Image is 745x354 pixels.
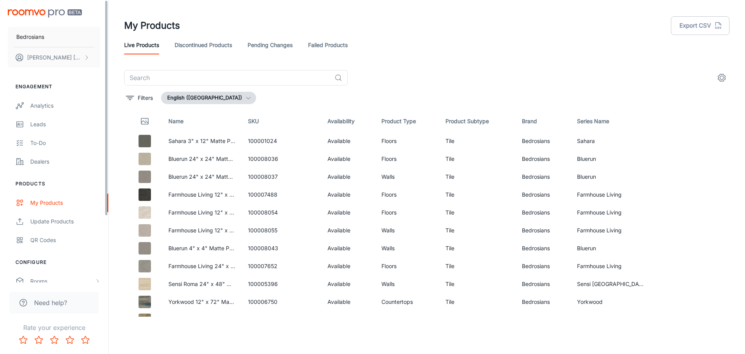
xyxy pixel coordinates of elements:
a: Bluerun 4" x 4" Matte Porcelain Mosaic Sheet in Atlas Gray [168,245,319,251]
a: Farmhouse Living 12" x 24" Matte Porcelain Field Tile in [GEOGRAPHIC_DATA] [168,227,367,234]
td: Bluerun [571,168,650,186]
svg: Thumbnail [140,117,149,126]
div: To-do [30,139,100,147]
td: Walls [375,221,439,239]
p: [PERSON_NAME] [PERSON_NAME] [27,53,82,62]
td: Countertops [375,293,439,311]
a: Pending Changes [248,36,293,54]
td: Available [321,275,375,293]
td: Available [321,311,375,329]
a: Amber Gold 12" x 12" Gauged Slate Tile [168,316,270,323]
th: Product Subtype [439,110,516,132]
button: settings [714,70,729,85]
button: Export CSV [671,16,729,35]
td: Tile [439,132,516,150]
td: Available [321,293,375,311]
td: Floors [375,257,439,275]
input: Search [124,70,331,85]
td: 100008054 [242,204,321,221]
p: Rate your experience [6,323,102,332]
button: English ([GEOGRAPHIC_DATA]) [161,92,256,104]
td: 100005396 [242,275,321,293]
td: Farmhouse Living [571,204,650,221]
td: Tile [439,257,516,275]
img: Roomvo PRO Beta [8,9,82,17]
td: Walls [375,239,439,257]
td: Tile [439,221,516,239]
td: Floors [375,132,439,150]
td: Bedrosians [516,150,571,168]
td: Bedrosians [516,257,571,275]
div: QR Codes [30,236,100,244]
div: Analytics [30,101,100,110]
td: Floors [375,204,439,221]
td: Tile [439,239,516,257]
td: 100007652 [242,257,321,275]
td: Available [321,204,375,221]
span: Need help? [34,298,67,307]
button: Rate 1 star [16,332,31,348]
td: 100008036 [242,150,321,168]
td: Available [321,150,375,168]
td: Bedrosians [516,311,571,329]
a: Farmhouse Living 12" x 24" Matte Porcelain Field Tile in [GEOGRAPHIC_DATA] [168,209,367,216]
button: Rate 3 star [47,332,62,348]
th: Series Name [571,110,650,132]
div: Update Products [30,217,100,226]
td: SLTAMBGLD1212G [242,311,321,329]
button: Rate 2 star [31,332,47,348]
button: Bedrosians [8,27,100,47]
td: Bluerun [571,150,650,168]
td: Yorkwood [571,293,650,311]
a: Bluerun 24" x 24" Matte Porcelain Field Tile in Historic Greige [168,155,325,162]
button: [PERSON_NAME] [PERSON_NAME] [8,47,100,68]
button: Rate 5 star [78,332,93,348]
td: Tile [439,168,516,186]
td: Sensi [GEOGRAPHIC_DATA] [571,275,650,293]
td: Available [321,168,375,186]
td: Available [321,239,375,257]
a: Bluerun 24" x 24" Matte Porcelain Field Tile in Atlas Gray [168,173,314,180]
a: Failed Products [308,36,348,54]
button: filter [124,92,155,104]
td: Tile [439,311,516,329]
td: Bluerun [571,239,650,257]
a: Sahara 3" x 12" Matte Porcelain Tile in Dark [168,138,280,144]
td: Farmhouse Living [571,257,650,275]
td: 100006750 [242,293,321,311]
a: Farmhouse Living 12" x 24" Rectified Matte Porcelain Field Tile in Slate [168,191,349,198]
div: My Products [30,199,100,207]
a: Discontinued Products [175,36,232,54]
td: Available [321,186,375,204]
td: Available [321,257,375,275]
th: Name [162,110,242,132]
td: Tile [439,186,516,204]
td: Available [321,221,375,239]
td: Bedrosians [516,221,571,239]
td: Tile [439,293,516,311]
td: Bedrosians [516,186,571,204]
h1: My Products [124,19,180,33]
td: Tile [439,150,516,168]
td: Countertops [375,311,439,329]
td: Tile [439,275,516,293]
a: Farmhouse Living 24" x 48" Matte Porcelain Field Tile in [GEOGRAPHIC_DATA] [168,263,369,269]
div: Dealers [30,157,100,166]
td: 100008055 [242,221,321,239]
td: 100007488 [242,186,321,204]
td: Bedrosians [516,239,571,257]
a: Live Products [124,36,159,54]
td: Farmhouse Living [571,221,650,239]
td: Walls [375,168,439,186]
td: 100008043 [242,239,321,257]
td: Amber Gold [571,311,650,329]
td: Bedrosians [516,293,571,311]
td: Bedrosians [516,132,571,150]
td: Tile [439,204,516,221]
div: Rooms [30,277,94,286]
th: Availability [321,110,375,132]
td: 100001024 [242,132,321,150]
td: Walls [375,275,439,293]
td: Floors [375,150,439,168]
th: Product Type [375,110,439,132]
